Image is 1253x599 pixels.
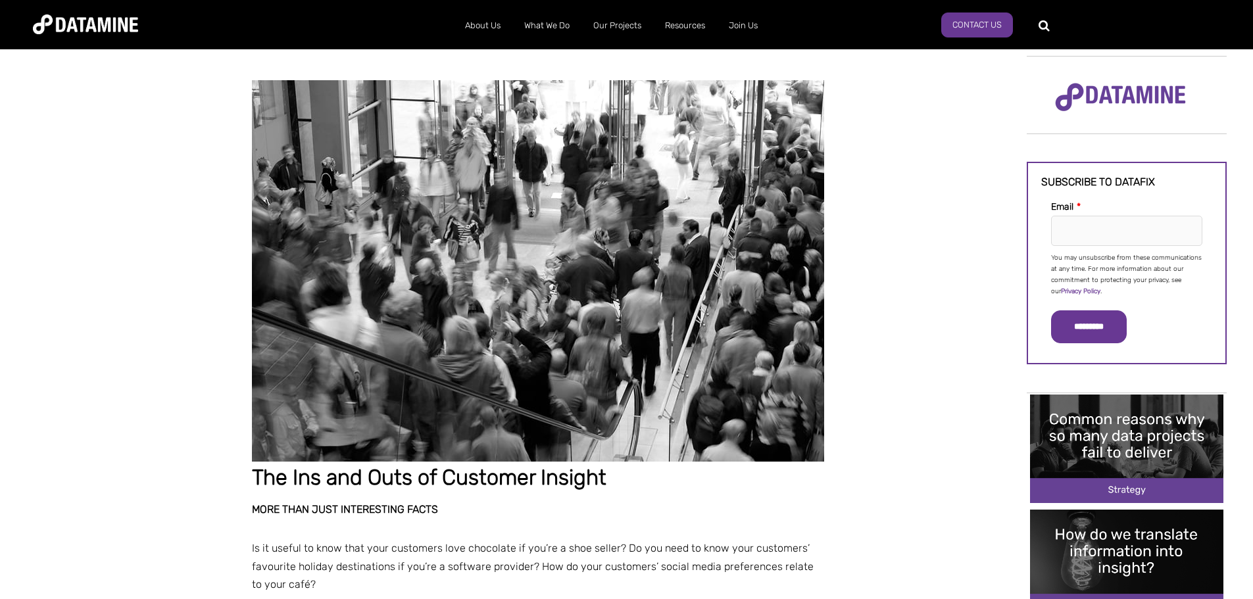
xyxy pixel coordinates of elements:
img: Datamine Logo No Strapline - Purple [1046,74,1194,120]
a: Join Us [717,9,770,43]
h2: More than just interesting facts [252,504,825,515]
a: About Us [453,9,512,43]
p: You may unsubscribe from these communications at any time. For more information about our commitm... [1051,252,1202,297]
img: understanding customer insight resized [252,80,824,462]
h3: Subscribe to datafix [1041,176,1212,188]
p: Is it useful to know that your customers love chocolate if you’re a shoe seller? Do you need to k... [252,539,825,593]
a: Privacy Policy [1061,287,1100,295]
img: Datamine [33,14,138,34]
h1: The Ins and Outs of Customer Insight [252,462,825,493]
span: Email [1051,201,1073,212]
a: What We Do [512,9,581,43]
a: Our Projects [581,9,653,43]
img: Common reasons why so many data projects fail to deliver [1030,395,1223,503]
a: Resources [653,9,717,43]
a: Contact Us [941,12,1013,37]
